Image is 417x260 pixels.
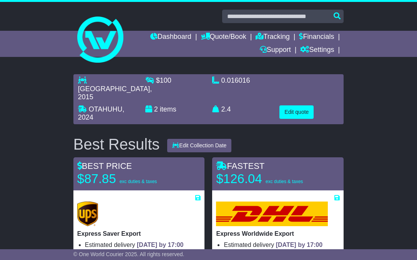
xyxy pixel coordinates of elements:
[299,31,334,44] a: Financials
[266,179,303,184] span: exc duties & taxes
[70,136,164,153] div: Best Results
[279,105,314,119] button: Edit quote
[167,139,231,152] button: Edit Collection Date
[224,241,340,248] li: Estimated delivery
[216,171,312,187] p: $126.04
[256,31,289,44] a: Tracking
[160,105,176,113] span: items
[216,161,264,171] span: FASTEST
[156,77,171,84] span: $
[221,105,231,113] span: 2.4
[85,241,201,248] li: Estimated delivery
[216,202,327,226] img: DHL: Express Worldwide Export
[78,85,152,101] span: , 2015
[77,161,132,171] span: BEST PRICE
[77,171,173,187] p: $87.85
[216,230,340,237] p: Express Worldwide Export
[89,105,123,113] span: OTAHUHU
[160,77,171,84] span: 100
[78,105,125,122] span: , 2024
[260,44,291,57] a: Support
[276,242,323,248] span: [DATE] by 17:00
[137,242,184,248] span: [DATE] by 17:00
[221,77,250,84] span: 0.016016
[201,31,246,44] a: Quote/Book
[73,251,184,257] span: © One World Courier 2025. All rights reserved.
[78,85,150,93] span: [GEOGRAPHIC_DATA]
[300,44,334,57] a: Settings
[150,31,191,44] a: Dashboard
[120,179,157,184] span: exc duties & taxes
[77,202,98,226] img: UPS (new): Express Saver Export
[77,230,201,237] p: Express Saver Export
[154,105,158,113] span: 2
